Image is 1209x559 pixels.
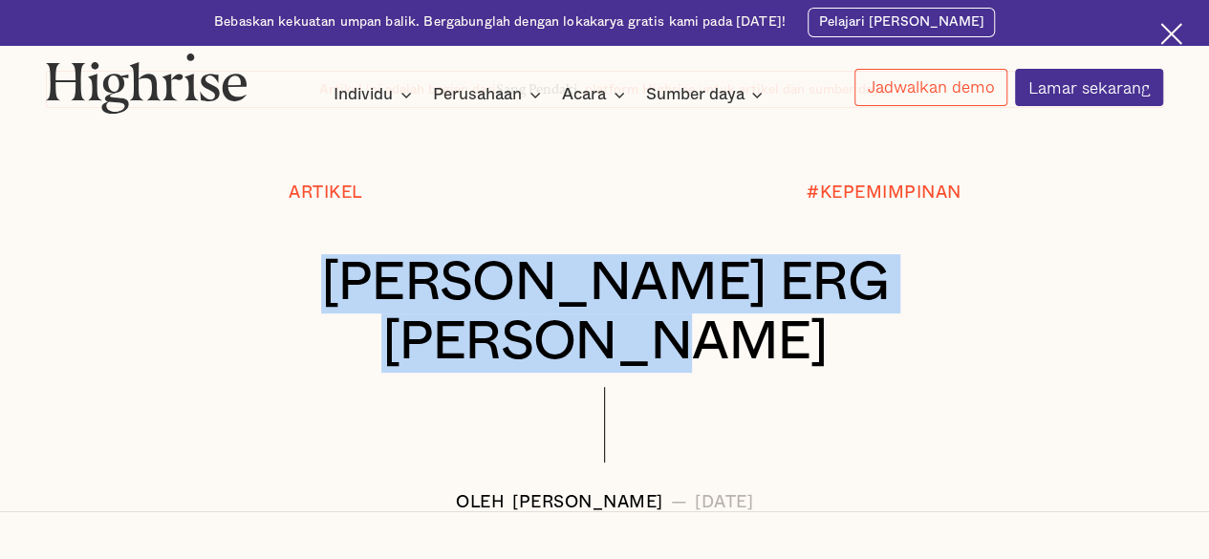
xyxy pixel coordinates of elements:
[808,8,995,37] a: Pelajari [PERSON_NAME]
[433,83,547,106] div: Perusahaan
[1160,23,1182,45] img: Ikon salib
[1028,75,1151,100] font: Lamar sekarang
[334,86,393,102] font: Individu
[645,86,744,102] font: Sumber daya
[456,494,505,510] font: OLEH
[1015,69,1163,106] a: Lamar sekarang
[562,86,606,102] font: Acara
[214,15,786,29] font: Bebaskan kekuatan umpan balik. Bergabunglah dengan lokakarya gratis kami pada [DATE]!
[512,494,663,510] font: [PERSON_NAME]
[289,184,362,201] font: Artikel
[868,74,995,99] font: Jadwalkan demo
[334,83,418,106] div: Individu
[695,494,753,510] font: [DATE]
[562,83,631,106] div: Acara
[819,15,984,29] font: Pelajari [PERSON_NAME]
[645,83,768,106] div: Sumber daya
[670,494,687,510] font: —
[46,53,248,114] img: Logo gedung tinggi
[854,69,1007,106] a: Jadwalkan demo
[807,184,961,201] font: #KEPEMIMPINAN
[321,256,888,369] font: [PERSON_NAME] ERG [PERSON_NAME]
[433,86,522,102] font: Perusahaan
